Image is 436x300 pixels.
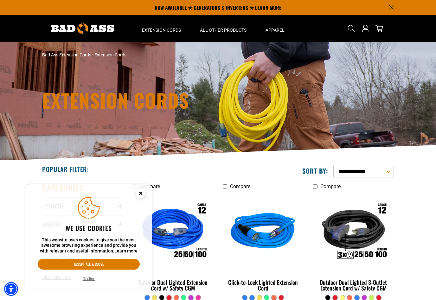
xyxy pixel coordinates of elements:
[42,182,86,192] h2: Categories:
[114,248,138,253] a: This website uses cookies to give you the most awesome browsing experience and provide you with r...
[302,167,328,175] label: Sort by:
[346,23,356,34] summary: Search
[42,91,273,110] h1: Extension Cords
[266,27,285,33] span: Apparel
[140,183,160,189] span: Compare
[133,196,213,269] img: Outdoor Dual Lighted Extension Cord w/ Safety CGM
[51,23,114,34] img: Bad Ass Extension Cords
[25,184,152,290] aside: Cookie Consent
[132,193,213,295] a: Outdoor Dual Lighted Extension Cord w/ Safety CGM Outdoor Dual Lighted Extension Cord w/ Safety CGM
[313,196,393,269] img: Outdoor Dual Lighted 3-Outlet Extension Cord w/ Safety CGM
[320,183,341,189] span: Compare
[190,15,256,42] summary: All Other Products
[256,15,294,42] summary: Apparel
[4,282,18,296] div: Accessibility Menu
[142,27,181,33] span: Extension Cords
[223,193,304,295] a: blue Click-to-Lock Lighted Extension Cord
[132,279,213,291] div: Outdoor Dual Lighted Extension Cord w/ Safety CGM
[92,52,93,57] span: ›
[38,224,140,232] h2: We use cookies
[223,279,304,291] div: Click-to-Lock Lighted Extension Cord
[313,193,394,295] a: Outdoor Dual Lighted 3-Outlet Extension Cord w/ Safety CGM Outdoor Dual Lighted 3-Outlet Extensio...
[42,52,273,58] nav: breadcrumbs
[38,237,140,254] p: This website uses cookies to give you the most awesome browsing experience and provide you with r...
[94,52,126,57] span: Extension Cords
[42,165,89,173] h2: Popular Filter:
[132,15,190,42] summary: Extension Cords
[42,52,91,57] a: Bad Ass Extension Cords
[81,276,97,282] button: Decline
[313,279,394,291] div: Outdoor Dual Lighted 3-Outlet Extension Cord w/ Safety CGM
[223,196,303,269] img: blue
[230,183,250,189] span: Compare
[200,27,247,33] span: All Other Products
[38,259,140,270] button: Accept all & close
